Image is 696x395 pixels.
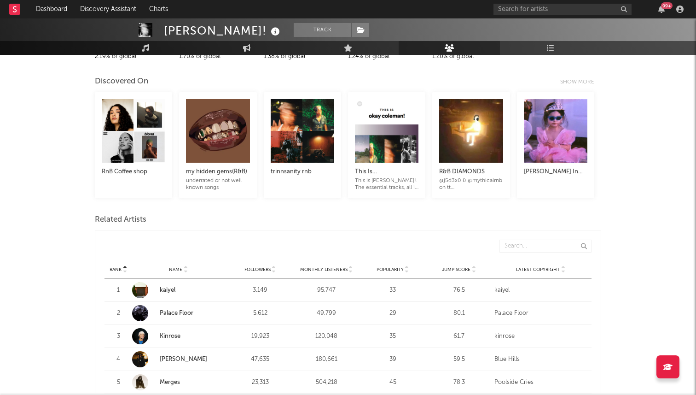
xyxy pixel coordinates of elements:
span: Latest Copyright [516,267,560,272]
a: [PERSON_NAME] [160,356,207,362]
div: 180,661 [296,355,357,364]
div: 5 [109,378,128,387]
div: kaiyel [494,286,587,295]
span: Popularity [377,267,404,272]
div: 5,612 [229,309,291,318]
div: 1.70 % of global [179,51,256,62]
div: This is [PERSON_NAME]!. The essential tracks, all in one playlist. [355,177,418,191]
div: underrated or not well known songs [186,177,249,191]
div: 1.38 % of global [264,51,341,62]
a: Palace Floor [132,305,225,321]
a: Merges [160,379,180,385]
div: 99 + [661,2,673,9]
div: 35 [362,332,423,341]
div: 504,218 [296,378,357,387]
span: Name [169,267,182,272]
div: kinrose [494,332,587,341]
button: 99+ [658,6,665,13]
div: 49,799 [296,309,357,318]
span: Monthly Listeners [300,267,348,272]
input: Search... [499,240,592,253]
input: Search for artists [493,4,632,15]
a: Kinrose [160,333,180,339]
div: Show more [560,77,601,88]
div: This Is [PERSON_NAME]! [355,166,418,177]
span: Related Artists [95,214,146,225]
div: [PERSON_NAME] In The Car [524,166,587,177]
div: 2 [109,309,128,318]
div: [PERSON_NAME]! [164,23,282,38]
span: Followers [244,267,271,272]
div: 80.1 [428,309,490,318]
span: Rank [110,267,122,272]
div: 3,149 [229,286,291,295]
a: kaiyel [132,282,225,298]
div: 19,923 [229,332,291,341]
div: my hidden gems(R&B) [186,166,249,177]
div: 4 [109,355,128,364]
div: 23,313 [229,378,291,387]
a: RnB Coffee shop [102,157,165,184]
span: Jump Score [442,267,470,272]
a: Kinrose [132,328,225,344]
div: 95,747 [296,286,357,295]
div: 47,635 [229,355,291,364]
div: 76.5 [428,286,490,295]
a: [PERSON_NAME] [132,351,225,367]
div: 59.5 [428,355,490,364]
a: Palace Floor [160,310,193,316]
div: Palace Floor [494,309,587,318]
div: Discovered On [95,76,148,87]
div: trinnsanity rnb [271,166,334,177]
div: RnB Coffee shop [102,166,165,177]
div: 39 [362,355,423,364]
div: 78.3 [428,378,490,387]
a: my hidden gems(R&B)underrated or not well known songs [186,157,249,191]
button: Track [294,23,351,37]
div: Blue Hills [494,355,587,364]
a: trinnsanity rnb [271,157,334,184]
a: [PERSON_NAME] In The Car [524,157,587,184]
div: 1.20 % of global [432,51,510,62]
div: 33 [362,286,423,295]
div: 1 [109,286,128,295]
a: This Is [PERSON_NAME]!This is [PERSON_NAME]!. The essential tracks, all in one playlist. [355,157,418,191]
div: R&B DIAMONDS [439,166,503,177]
div: 29 [362,309,423,318]
a: Merges [132,374,225,390]
div: 45 [362,378,423,387]
div: 2.19 % of global [95,51,172,62]
div: 61.7 [428,332,490,341]
div: 120,048 [296,332,357,341]
div: @j5d3x0 & @mythicalrnb on tt __________________________________________________________Nobu [PERS... [439,177,503,191]
a: R&B DIAMONDS@j5d3x0 & @mythicalrnb on tt ________________________________________________________... [439,157,503,191]
div: 3 [109,332,128,341]
a: kaiyel [160,287,175,293]
div: 1.24 % of global [348,51,425,62]
div: Poolside Cries [494,378,587,387]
